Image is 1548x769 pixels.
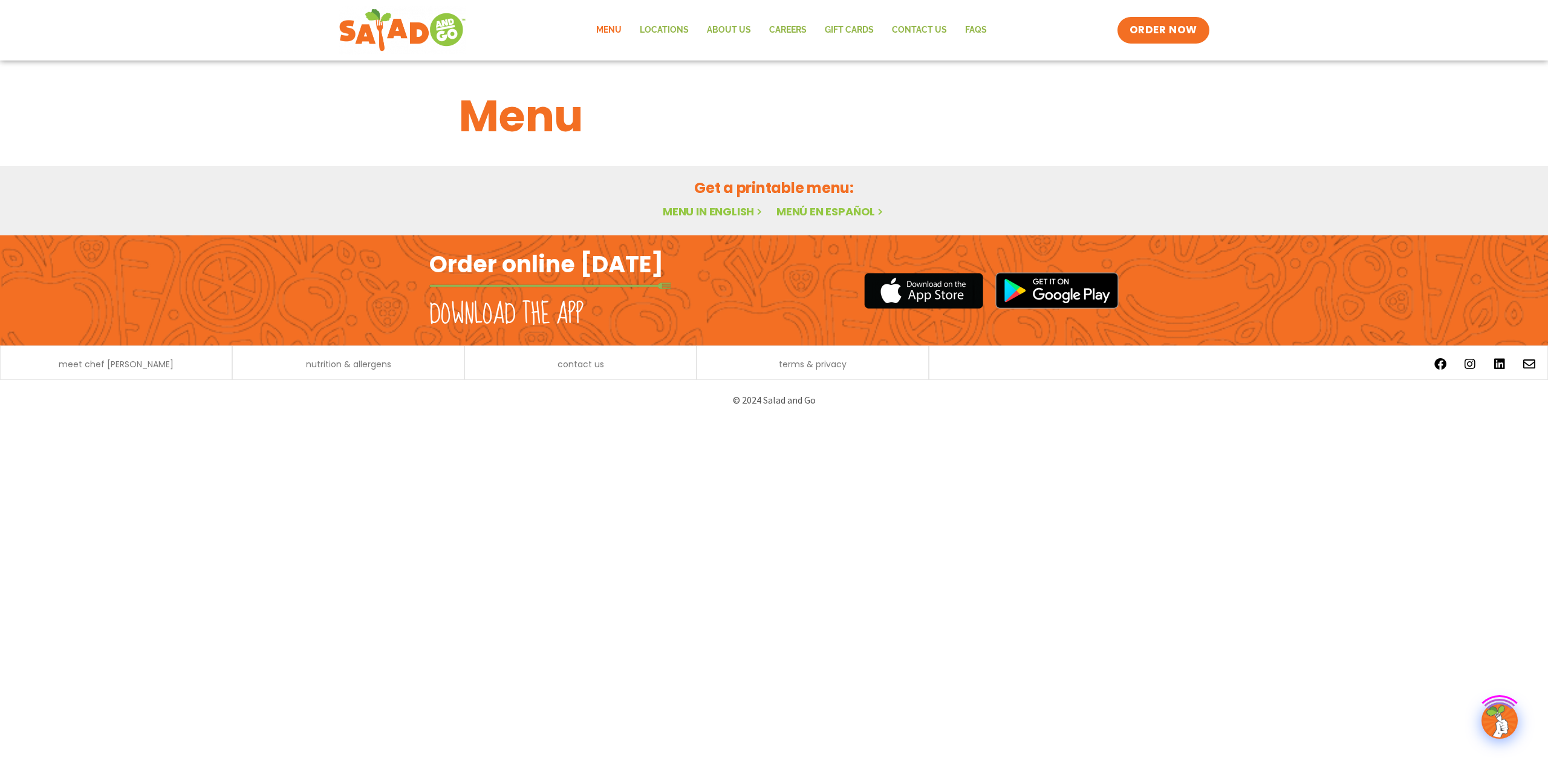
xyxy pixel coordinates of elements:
img: new-SAG-logo-768×292 [339,6,466,54]
img: appstore [864,271,983,310]
a: meet chef [PERSON_NAME] [59,360,174,368]
a: Menu in English [663,204,764,219]
h2: Order online [DATE] [429,249,663,279]
h2: Get a printable menu: [459,177,1089,198]
a: nutrition & allergens [306,360,391,368]
img: google_play [995,272,1119,309]
a: Menú en español [776,204,885,219]
a: contact us [558,360,604,368]
span: ORDER NOW [1130,23,1197,38]
a: GIFT CARDS [816,16,883,44]
h1: Menu [459,83,1089,149]
a: Careers [760,16,816,44]
img: fork [429,283,671,289]
a: FAQs [956,16,996,44]
a: Contact Us [883,16,956,44]
p: © 2024 Salad and Go [435,392,1113,408]
a: terms & privacy [779,360,847,368]
h2: Download the app [429,298,584,332]
a: ORDER NOW [1117,17,1209,44]
nav: Menu [587,16,996,44]
a: Menu [587,16,631,44]
a: Locations [631,16,698,44]
a: About Us [698,16,760,44]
